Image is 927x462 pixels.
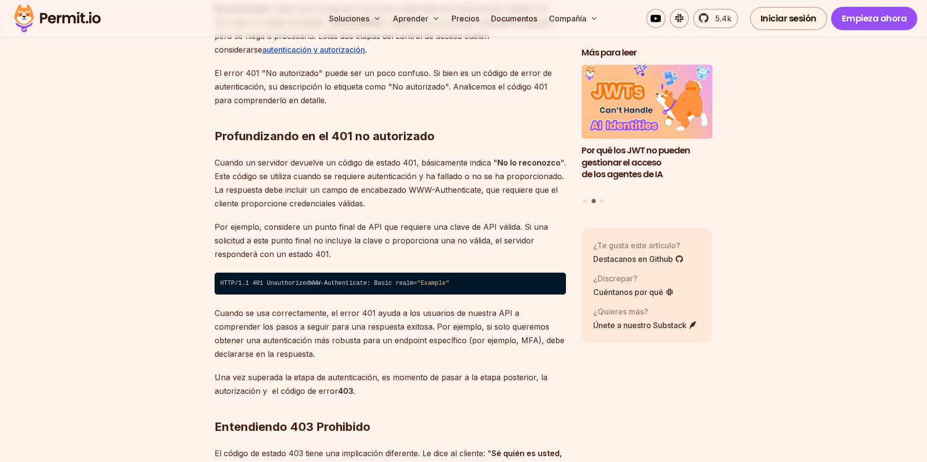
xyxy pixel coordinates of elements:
[215,372,547,396] font: Una vez superada la etapa de autenticación, es momento de pasar a la etapa posterior, la autoriza...
[582,65,713,204] div: Publicaciones
[487,9,541,28] a: Documentos
[353,386,355,396] font: .
[831,7,918,30] a: Empieza ahora
[593,286,674,297] a: Cuéntanos por qué
[715,14,731,23] font: 5.4k
[393,14,428,23] font: Aprender
[693,9,738,28] a: 5.4k
[583,199,587,203] button: Ir a la diapositiva 1
[593,306,648,316] font: ¿Quieres más?
[215,158,566,208] font: ". Este código se utiliza cuando se requiere autenticación y ha fallado o no se ha proporcionado....
[491,14,537,23] font: Documentos
[593,319,697,331] a: Únete a nuestro Substack
[338,386,353,396] font: 403
[593,253,684,264] a: Destacanos en Github
[10,2,105,35] img: Logotipo del permiso
[215,273,566,295] code: HTTP/1.1 401 Unauthorized ⁠ WWW-Authenticate: Basic realm=
[215,308,564,359] font: Cuando se usa correctamente, el error 401 ayuda a los usuarios de nuestra API a comprender los pa...
[262,45,365,55] a: autenticación y autorización
[600,199,604,203] button: Ir a la diapositiva 3
[761,12,817,24] font: Iniciar sesión
[215,420,370,434] font: Entendiendo 403 Prohibido
[582,65,713,193] li: 2 de 3
[215,448,491,458] font: El código de estado 403 tiene una implicación diferente. Le dice al cliente: "
[325,9,385,28] button: Soluciones
[582,65,713,193] a: Por qué los JWT no pueden gestionar el acceso de los agentes de IAPor qué los JWT no pueden gesti...
[582,144,690,180] font: Por qué los JWT no pueden gestionar el acceso de los agentes de IA
[329,14,369,23] font: Soluciones
[215,222,548,259] font: Por ejemplo, considere un punto final de API que requiere una clave de API válida. Si una solicit...
[497,158,561,167] font: No lo reconozco
[215,68,552,105] font: El error 401 "No autorizado" puede ser un poco confuso. Si bien es un código de error de autentic...
[842,12,907,24] font: Empieza ahora
[389,9,444,28] button: Aprender
[452,14,479,23] font: Precios
[582,65,713,139] img: Por qué los JWT no pueden gestionar el acceso de los agentes de IA
[215,129,435,143] font: Profundizando en el 401 no autorizado
[545,9,602,28] button: Compañía
[593,240,680,250] font: ¿Te gusta este artículo?
[448,9,483,28] a: Precios
[582,46,636,58] font: Más para leer
[215,18,554,55] font: " significa que el servidor entiende la solicitud, pero se niega a procesarla. Estas dos etapas d...
[591,199,596,203] button: Ir a la diapositiva 2
[593,273,637,283] font: ¿Discrepar?
[750,7,827,30] a: Iniciar sesión
[549,14,586,23] font: Compañía
[365,45,367,55] font: .
[417,280,449,287] span: "Example"
[215,158,497,167] font: Cuando un servidor devuelve un código de estado 401, básicamente indica "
